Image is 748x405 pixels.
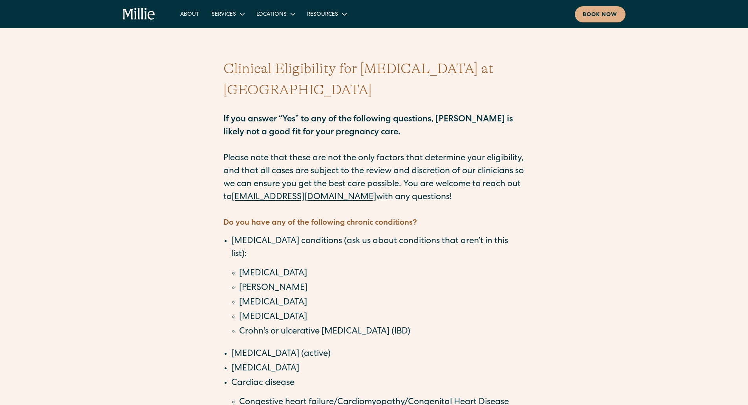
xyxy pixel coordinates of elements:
a: [EMAIL_ADDRESS][DOMAIN_NAME] [232,193,376,202]
div: Resources [307,11,338,19]
div: Services [205,7,250,20]
p: ‍ [223,204,525,217]
p: Please note that these are not the only factors that determine your eligibility, and that all cas... [223,101,525,204]
div: Resources [301,7,352,20]
h1: Clinical Eligibility for [MEDICAL_DATA] at [GEOGRAPHIC_DATA] [223,58,525,101]
strong: Do you have any of the following chronic conditions? [223,219,417,227]
a: home [123,8,155,20]
div: Book now [583,11,618,19]
div: Locations [250,7,301,20]
li: [MEDICAL_DATA] (active) [231,348,525,361]
li: [MEDICAL_DATA] [239,297,525,310]
li: [MEDICAL_DATA] [239,311,525,324]
li: Crohn's or ulcerative [MEDICAL_DATA] (IBD) [239,326,525,339]
li: [MEDICAL_DATA] [239,268,525,280]
div: Locations [256,11,287,19]
a: About [174,7,205,20]
li: [PERSON_NAME] [239,282,525,295]
a: Book now [575,6,625,22]
div: Services [212,11,236,19]
strong: If you answer “Yes” to any of the following questions, [PERSON_NAME] is likely not a good fit for... [223,115,513,137]
li: [MEDICAL_DATA] [231,363,525,376]
li: [MEDICAL_DATA] conditions (ask us about conditions that aren’t in this list): [231,235,525,339]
